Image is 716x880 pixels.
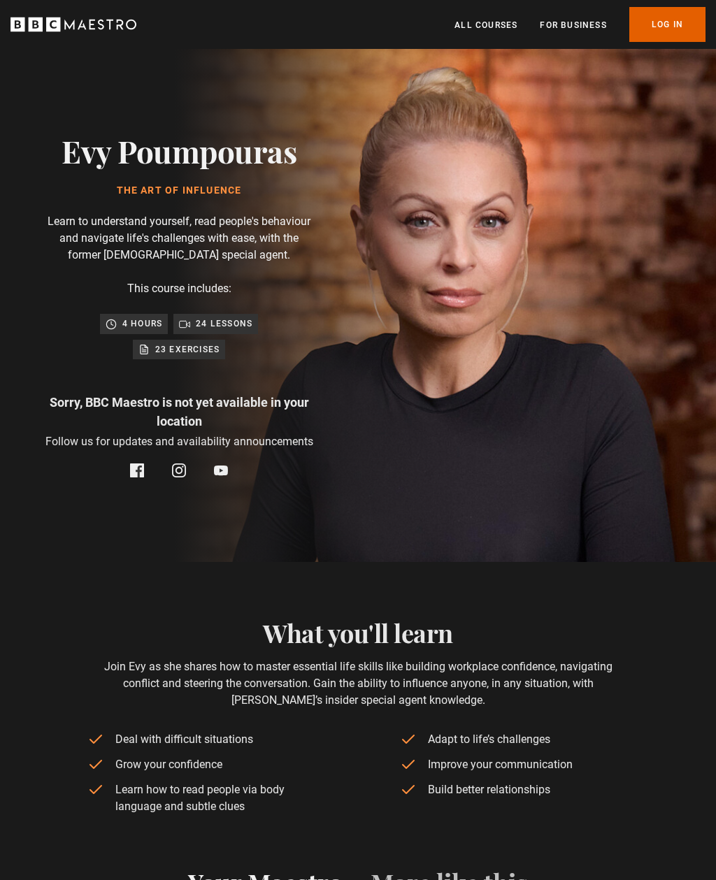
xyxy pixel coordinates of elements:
li: Learn how to read people via body language and subtle clues [87,781,317,815]
nav: Primary [454,7,706,42]
p: This course includes: [127,280,231,297]
p: 24 lessons [196,317,252,331]
li: Grow your confidence [87,756,317,773]
p: 23 exercises [155,342,220,356]
h1: The Art of Influence [62,185,296,196]
p: Follow us for updates and availability announcements [45,433,313,450]
p: Learn to understand yourself, read people's behaviour and navigate life's challenges with ease, w... [45,213,313,264]
li: Build better relationships [400,781,629,798]
li: Deal with difficult situations [87,731,317,748]
li: Improve your communication [400,756,629,773]
a: All Courses [454,18,517,32]
p: Sorry, BBC Maestro is not yet available in your location [45,393,313,431]
a: Log In [629,7,706,42]
p: Join Evy as she shares how to master essential life skills like building workplace confidence, na... [87,658,629,709]
li: Adapt to life’s challenges [400,731,629,748]
svg: BBC Maestro [10,14,136,35]
p: 4 hours [122,317,162,331]
h2: What you'll learn [87,618,629,647]
h2: Evy Poumpouras [62,133,296,168]
a: For business [540,18,606,32]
